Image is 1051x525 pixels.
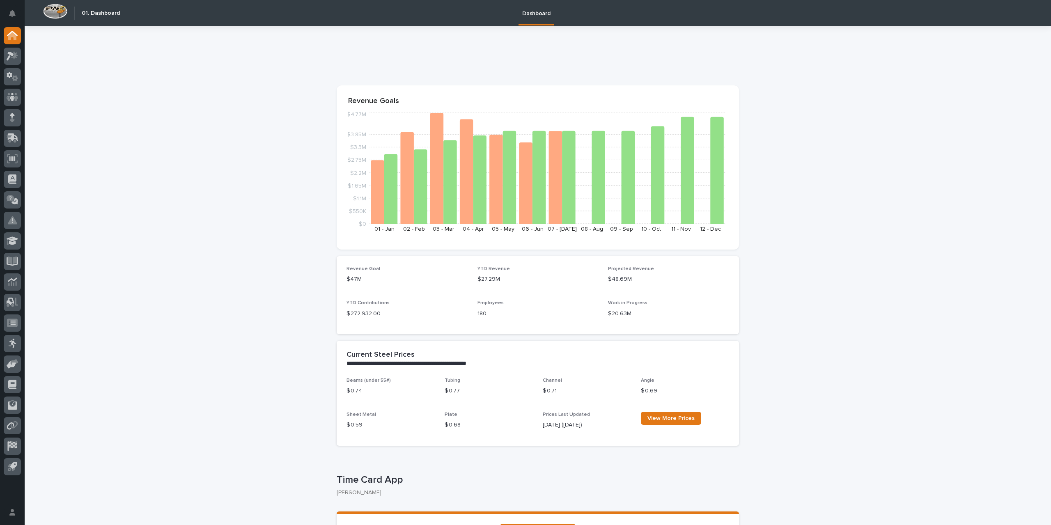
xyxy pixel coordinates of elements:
p: $ 0.74 [347,387,435,395]
text: 12 - Dec [700,226,721,232]
p: $ 0.71 [543,387,631,395]
text: 02 - Feb [403,226,425,232]
span: View More Prices [647,415,695,421]
span: Sheet Metal [347,412,376,417]
span: Angle [641,378,654,383]
p: $ 0.77 [445,387,533,395]
p: $ 272,932.00 [347,309,468,318]
span: Projected Revenue [608,266,654,271]
tspan: $1.65M [348,183,366,188]
span: Channel [543,378,562,383]
h2: Current Steel Prices [347,351,415,360]
tspan: $3.3M [350,144,366,150]
tspan: $4.77M [347,112,366,117]
text: 04 - Apr [463,226,484,232]
p: $ 0.68 [445,421,533,429]
p: $ 0.59 [347,421,435,429]
text: 06 - Jun [522,226,544,232]
div: Notifications [10,10,21,23]
span: Employees [477,300,504,305]
text: 05 - May [492,226,514,232]
p: 180 [477,309,599,318]
p: $47M [347,275,468,284]
span: Beams (under 55#) [347,378,391,383]
p: [PERSON_NAME] [337,489,732,496]
tspan: $0 [359,221,366,227]
p: Revenue Goals [348,97,727,106]
tspan: $550K [349,208,366,214]
span: Work in Progress [608,300,647,305]
p: Time Card App [337,474,736,486]
p: $20.63M [608,309,729,318]
p: $48.69M [608,275,729,284]
span: YTD Contributions [347,300,390,305]
p: $27.29M [477,275,599,284]
span: Plate [445,412,457,417]
button: Notifications [4,5,21,22]
span: Tubing [445,378,460,383]
tspan: $1.1M [353,195,366,201]
tspan: $3.85M [347,132,366,138]
text: 11 - Nov [671,226,691,232]
text: 03 - Mar [433,226,454,232]
text: 08 - Aug [581,226,603,232]
img: Workspace Logo [43,4,67,19]
a: View More Prices [641,412,701,425]
p: $ 0.69 [641,387,729,395]
p: [DATE] ([DATE]) [543,421,631,429]
text: 07 - [DATE] [548,226,577,232]
text: 10 - Oct [641,226,661,232]
tspan: $2.2M [350,170,366,176]
text: 09 - Sep [610,226,633,232]
tspan: $2.75M [347,157,366,163]
h2: 01. Dashboard [82,10,120,17]
span: YTD Revenue [477,266,510,271]
text: 01 - Jan [374,226,395,232]
span: Prices Last Updated [543,412,590,417]
span: Revenue Goal [347,266,380,271]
